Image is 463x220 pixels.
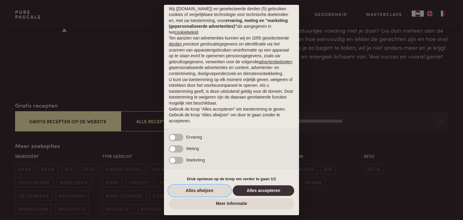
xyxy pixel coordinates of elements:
[186,135,202,140] span: Ervaring
[169,185,230,196] button: Alles afwijzen
[169,77,294,106] p: U kunt uw toestemming op elk moment vrijelijk geven, weigeren of intrekken door het voorkeurenpan...
[233,185,294,196] button: Alles accepteren
[186,146,199,151] span: Meting
[169,18,288,29] strong: ervaring, meting en “marketing (gepersonaliseerde advertenties)”
[169,42,279,52] em: precieze geolocatiegegevens en identificatie via het scannen van apparaten
[169,198,294,209] button: Meer informatie
[169,48,289,58] em: informatie op een apparaat op te slaan en/of te openen
[169,106,294,124] p: Gebruik de knop “Alles accepteren” om toestemming te geven. Gebruik de knop “Alles afwijzen” om d...
[258,59,292,65] button: advertentiedoelen
[169,35,294,77] p: Ten aanzien van advertenties kunnen wij en 1055 geselecteerde gebruiken om en persoonsgegevens, z...
[175,30,198,35] a: cookiebeleid
[169,6,294,36] p: Wij ([DOMAIN_NAME]) en geselecteerde derden (5) gebruiken cookies of vergelijkbare technologie vo...
[169,41,182,47] button: derden
[186,158,205,162] span: Marketing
